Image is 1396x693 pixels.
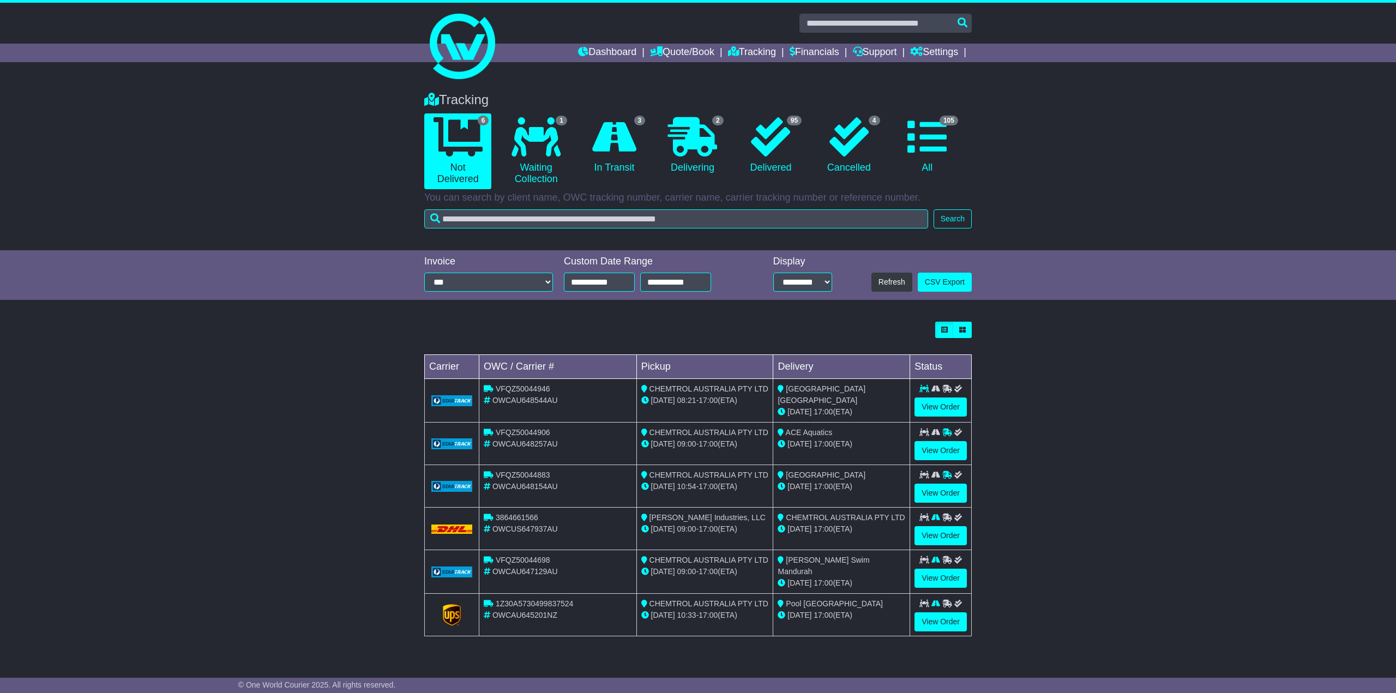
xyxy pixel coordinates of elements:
a: Dashboard [578,44,636,62]
td: Status [910,355,972,379]
span: CHEMTROL AUSTRALIA PTY LTD [786,513,905,522]
span: CHEMTROL AUSTRALIA PTY LTD [649,428,768,437]
td: OWC / Carrier # [479,355,637,379]
a: Quote/Book [650,44,714,62]
a: 95 Delivered [737,113,804,178]
span: 09:00 [677,567,696,576]
td: Delivery [773,355,910,379]
span: 1 [556,116,567,125]
a: View Order [914,526,967,545]
span: [DATE] [651,611,675,619]
img: GetCarrierServiceLogo [431,567,472,577]
span: 17:00 [814,525,833,533]
a: Settings [910,44,958,62]
span: [DATE] [787,407,811,416]
span: [DATE] [787,482,811,491]
span: © One World Courier 2025. All rights reserved. [238,680,396,689]
span: [GEOGRAPHIC_DATA] [GEOGRAPHIC_DATA] [778,384,865,405]
a: 6 Not Delivered [424,113,491,189]
span: 10:54 [677,482,696,491]
span: 3864661566 [496,513,538,522]
span: 6 [478,116,489,125]
a: View Order [914,441,967,460]
span: 17:00 [699,396,718,405]
div: (ETA) [778,406,905,418]
div: Tracking [419,92,977,108]
div: - (ETA) [641,523,769,535]
img: DHL.png [431,525,472,533]
span: OWCAU648154AU [492,482,558,491]
span: 17:00 [699,567,718,576]
span: [DATE] [787,439,811,448]
div: Display [773,256,832,268]
span: VFQZ50044698 [496,556,550,564]
span: 105 [940,116,958,125]
span: CHEMTROL AUSTRALIA PTY LTD [649,599,768,608]
span: 95 [787,116,802,125]
button: Search [934,209,972,228]
img: GetCarrierServiceLogo [431,438,472,449]
div: - (ETA) [641,438,769,450]
div: (ETA) [778,481,905,492]
span: 10:33 [677,611,696,619]
img: GetCarrierServiceLogo [443,604,461,626]
span: [DATE] [651,396,675,405]
span: 3 [634,116,646,125]
span: CHEMTROL AUSTRALIA PTY LTD [649,556,768,564]
span: 17:00 [814,611,833,619]
a: 105 All [894,113,961,178]
a: Tracking [728,44,776,62]
span: VFQZ50044906 [496,428,550,437]
span: [PERSON_NAME] Industries, LLC [649,513,766,522]
span: [GEOGRAPHIC_DATA] [786,471,865,479]
span: [DATE] [651,482,675,491]
span: [DATE] [787,578,811,587]
a: 4 Cancelled [815,113,882,178]
span: [PERSON_NAME] Swim Mandurah [778,556,869,576]
p: You can search by client name, OWC tracking number, carrier name, carrier tracking number or refe... [424,192,972,204]
span: 1Z30A5730499837524 [496,599,573,608]
span: OWCAU648544AU [492,396,558,405]
div: - (ETA) [641,610,769,621]
span: 17:00 [814,439,833,448]
img: GetCarrierServiceLogo [431,395,472,406]
span: 17:00 [814,578,833,587]
span: 17:00 [814,407,833,416]
span: ACE Aquatics [786,428,833,437]
span: 4 [869,116,880,125]
div: (ETA) [778,577,905,589]
a: View Order [914,612,967,631]
div: (ETA) [778,610,905,621]
span: 08:21 [677,396,696,405]
span: 17:00 [699,482,718,491]
span: 09:00 [677,525,696,533]
span: [DATE] [787,525,811,533]
span: [DATE] [787,611,811,619]
a: Financials [790,44,839,62]
span: CHEMTROL AUSTRALIA PTY LTD [649,384,768,393]
a: CSV Export [918,273,972,292]
span: [DATE] [651,439,675,448]
a: View Order [914,397,967,417]
div: - (ETA) [641,566,769,577]
td: Carrier [425,355,479,379]
span: OWCAU647129AU [492,567,558,576]
span: OWCUS647937AU [492,525,558,533]
span: 17:00 [699,439,718,448]
span: 17:00 [814,482,833,491]
div: (ETA) [778,438,905,450]
a: View Order [914,569,967,588]
span: 17:00 [699,611,718,619]
span: 09:00 [677,439,696,448]
button: Refresh [871,273,912,292]
div: Custom Date Range [564,256,739,268]
span: OWCAU648257AU [492,439,558,448]
span: 2 [712,116,724,125]
a: 2 Delivering [659,113,726,178]
td: Pickup [636,355,773,379]
a: 1 Waiting Collection [502,113,569,189]
div: (ETA) [778,523,905,535]
div: - (ETA) [641,481,769,492]
a: 3 In Transit [581,113,648,178]
span: OWCAU645201NZ [492,611,557,619]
